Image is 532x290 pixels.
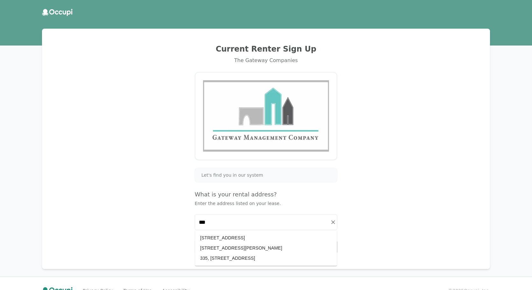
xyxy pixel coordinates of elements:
[195,215,337,230] input: Start typing...
[203,80,329,152] img: Gateway Management
[195,190,337,199] h4: What is your rental address?
[195,200,337,207] p: Enter the address listed on your lease.
[201,172,263,178] span: Let's find you in our system
[195,243,337,253] li: [STREET_ADDRESS][PERSON_NAME]
[50,57,482,64] div: The Gateway Companies
[329,218,338,227] button: Clear
[195,253,337,263] li: 335, [STREET_ADDRESS]
[50,44,482,54] h2: Current Renter Sign Up
[195,233,337,243] li: [STREET_ADDRESS]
